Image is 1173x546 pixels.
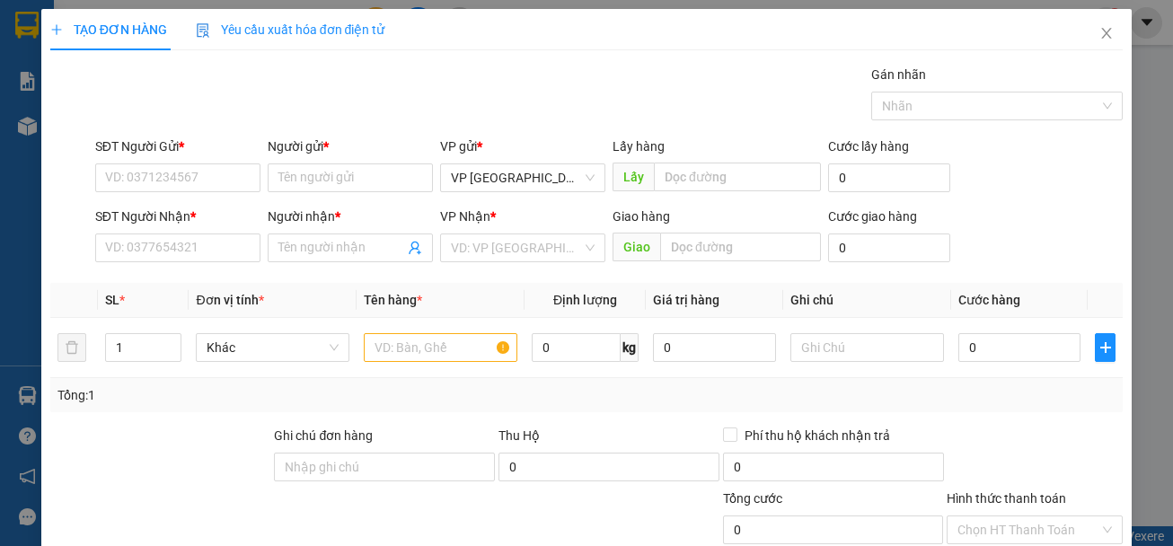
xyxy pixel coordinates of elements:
span: Lấy [613,163,654,191]
span: plus [1096,340,1115,355]
input: Dọc đường [660,233,821,261]
input: Cước giao hàng [828,233,950,262]
input: VD: Bàn, Ghế [364,333,517,362]
span: Tên hàng [364,293,422,307]
span: Lấy hàng [613,139,665,154]
input: Dọc đường [654,163,821,191]
label: Gán nhãn [871,67,926,82]
span: Giao hàng [613,209,670,224]
div: VP gửi [440,136,605,156]
span: Định lượng [553,293,617,307]
div: Người gửi [268,136,433,156]
span: Khác [207,334,339,361]
div: SĐT Người Nhận [95,207,260,226]
span: VP Nhận [440,209,490,224]
label: Ghi chú đơn hàng [274,428,373,443]
button: plus [1095,333,1116,362]
input: Cước lấy hàng [828,163,950,192]
span: SL [105,293,119,307]
input: Ghi Chú [790,333,944,362]
span: close [1099,26,1114,40]
input: Ghi chú đơn hàng [274,453,495,481]
div: Tổng: 1 [57,385,454,405]
span: Giá trị hàng [653,293,719,307]
button: delete [57,333,86,362]
span: TẠO ĐƠN HÀNG [50,22,167,37]
span: Giao [613,233,660,261]
button: Close [1081,9,1132,59]
span: kg [621,333,639,362]
span: Cước hàng [958,293,1020,307]
img: icon [196,23,210,38]
label: Cước lấy hàng [828,139,909,154]
div: SĐT Người Gửi [95,136,260,156]
span: Yêu cầu xuất hóa đơn điện tử [196,22,385,37]
div: Người nhận [268,207,433,226]
span: VP Nha Trang xe Limousine [451,164,595,191]
th: Ghi chú [783,283,951,318]
span: Thu Hộ [498,428,540,443]
span: user-add [408,241,422,255]
label: Cước giao hàng [828,209,917,224]
span: Đơn vị tính [196,293,263,307]
span: Phí thu hộ khách nhận trả [737,426,897,445]
input: 0 [653,333,776,362]
span: plus [50,23,63,36]
label: Hình thức thanh toán [947,491,1066,506]
span: Tổng cước [723,491,782,506]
